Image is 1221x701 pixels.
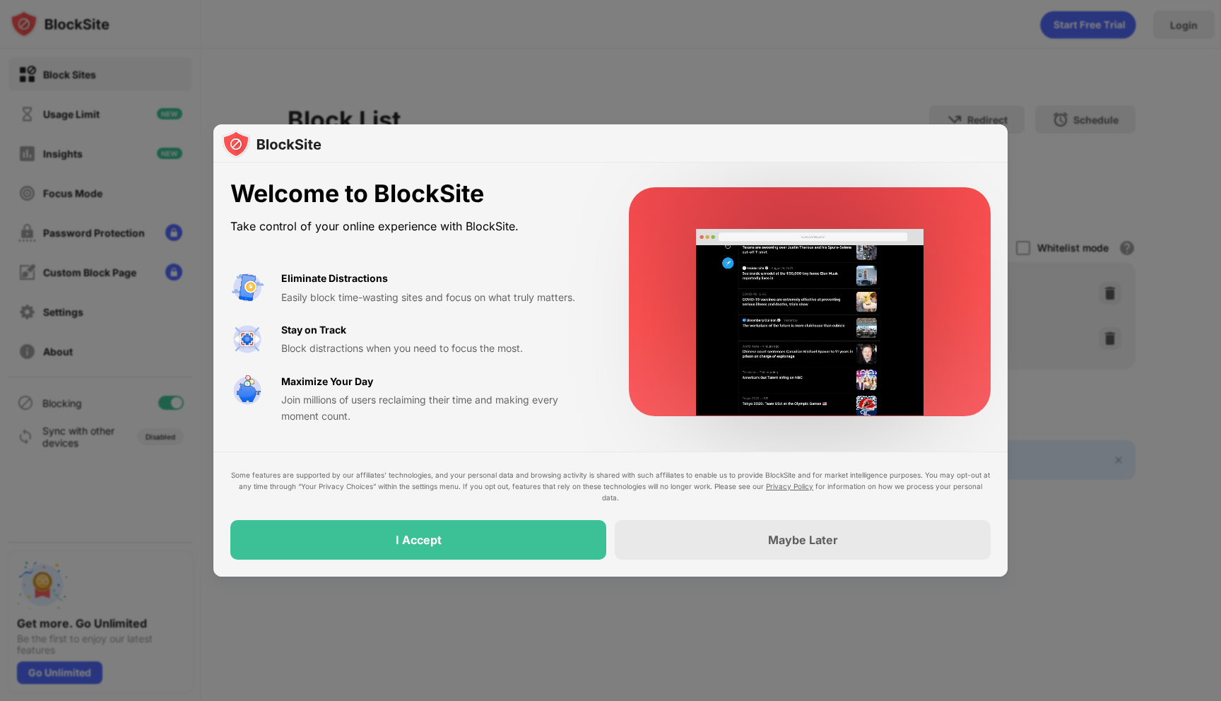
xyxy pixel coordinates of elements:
[281,392,595,424] div: Join millions of users reclaiming their time and making every moment count.
[768,533,838,547] div: Maybe Later
[281,374,373,389] div: Maximize Your Day
[281,322,346,338] div: Stay on Track
[281,290,595,305] div: Easily block time-wasting sites and focus on what truly matters.
[230,374,264,408] img: value-safe-time.svg
[396,533,442,547] div: I Accept
[230,179,595,208] div: Welcome to BlockSite
[222,130,322,158] img: logo-blocksite.svg
[230,322,264,356] img: value-focus.svg
[230,216,595,237] div: Take control of your online experience with BlockSite.
[281,271,388,286] div: Eliminate Distractions
[766,482,813,490] a: Privacy Policy
[281,341,595,356] div: Block distractions when you need to focus the most.
[230,469,991,503] div: Some features are supported by our affiliates’ technologies, and your personal data and browsing ...
[230,271,264,305] img: value-avoid-distractions.svg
